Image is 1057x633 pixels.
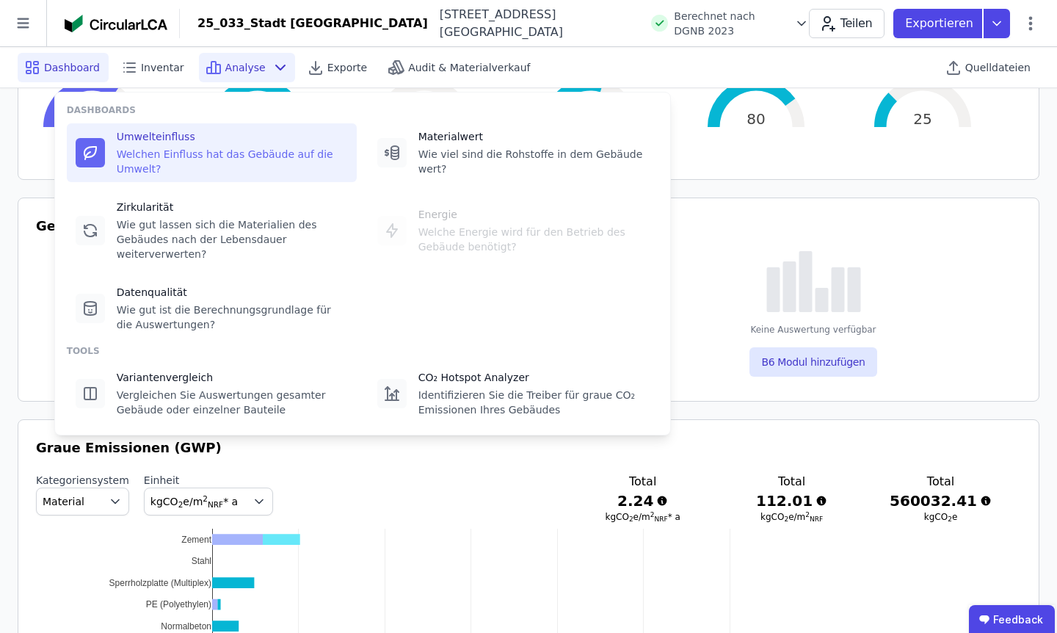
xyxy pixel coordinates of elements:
span: kgCO e [924,512,958,522]
div: Keine Auswertung verfügbar [750,324,876,336]
span: Berechnet nach DGNB 2023 [674,9,788,38]
div: DASHBOARDS [67,104,658,116]
div: Identifizieren Sie die Treiber für graue CO₂ Emissionen Ihres Gebäudes [418,388,650,417]
div: Variantenvergleich [117,370,348,385]
div: Wie viel sind die Rohstoffe in dem Gebäude wert? [418,147,650,176]
sub: NRF [654,516,667,523]
span: Analyse [225,60,266,75]
span: kgCO e/m * a [605,512,680,522]
sub: 2 [629,516,633,523]
sub: NRF [810,516,823,523]
h3: Gesamt Emissionen (GWP) [36,216,1021,236]
div: [STREET_ADDRESS][GEOGRAPHIC_DATA] [428,6,643,41]
h3: Total [592,473,694,491]
button: Material [36,488,129,516]
span: kgCO e/m [760,512,823,522]
h3: 560032.41 [890,491,992,511]
img: Concular [65,15,167,32]
button: kgCO2e/m2NRF* a [144,488,273,516]
h3: Graue Emissionen (GWP) [36,438,1021,458]
label: Kategoriensystem [36,473,129,488]
button: B6 Modul hinzufügen [749,347,876,377]
div: Zirkularität [117,200,348,214]
h3: Total [890,473,992,491]
sub: NRF [208,500,223,509]
span: Quelldateien [965,60,1031,75]
span: Exporte [327,60,367,75]
span: kgCO e/m * a [150,496,238,507]
sub: 2 [948,516,952,523]
div: TOOLS [67,345,658,357]
sup: 2 [650,511,655,518]
div: Wie gut ist die Berechnungsgrundlage für die Auswertungen? [117,303,348,332]
span: Audit & Materialverkauf [408,60,530,75]
h3: 112.01 [741,491,843,511]
div: Datenqualität [117,285,348,300]
div: CO₂ Hotspot Analyzer [418,370,650,385]
sub: 2 [178,500,184,509]
div: 25_033_Stadt [GEOGRAPHIC_DATA] [197,15,428,32]
div: Materialwert [418,129,650,144]
div: Wie gut lassen sich die Materialien des Gebäudes nach der Lebensdauer weiterverwerten? [117,217,348,261]
div: Welchen Einfluss hat das Gebäude auf die Umwelt? [117,147,348,176]
span: Material [43,494,84,509]
button: Teilen [809,9,885,38]
h3: Gesamt [36,292,167,310]
h3: 2.24 [592,491,694,511]
h3: 2.24 [36,310,167,330]
p: Exportieren [905,15,976,32]
label: Einheit [144,473,273,488]
sup: 2 [203,494,208,503]
sup: 2 [805,511,810,518]
span: Dashboard [44,60,100,75]
h3: Total [741,473,843,491]
span: Inventar [141,60,184,75]
div: Umwelteinfluss [117,129,348,144]
div: Vergleichen Sie Auswertungen gesamter Gebäude oder einzelner Bauteile [117,388,348,417]
img: empty-state [766,251,861,312]
sub: 2 [784,516,788,523]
